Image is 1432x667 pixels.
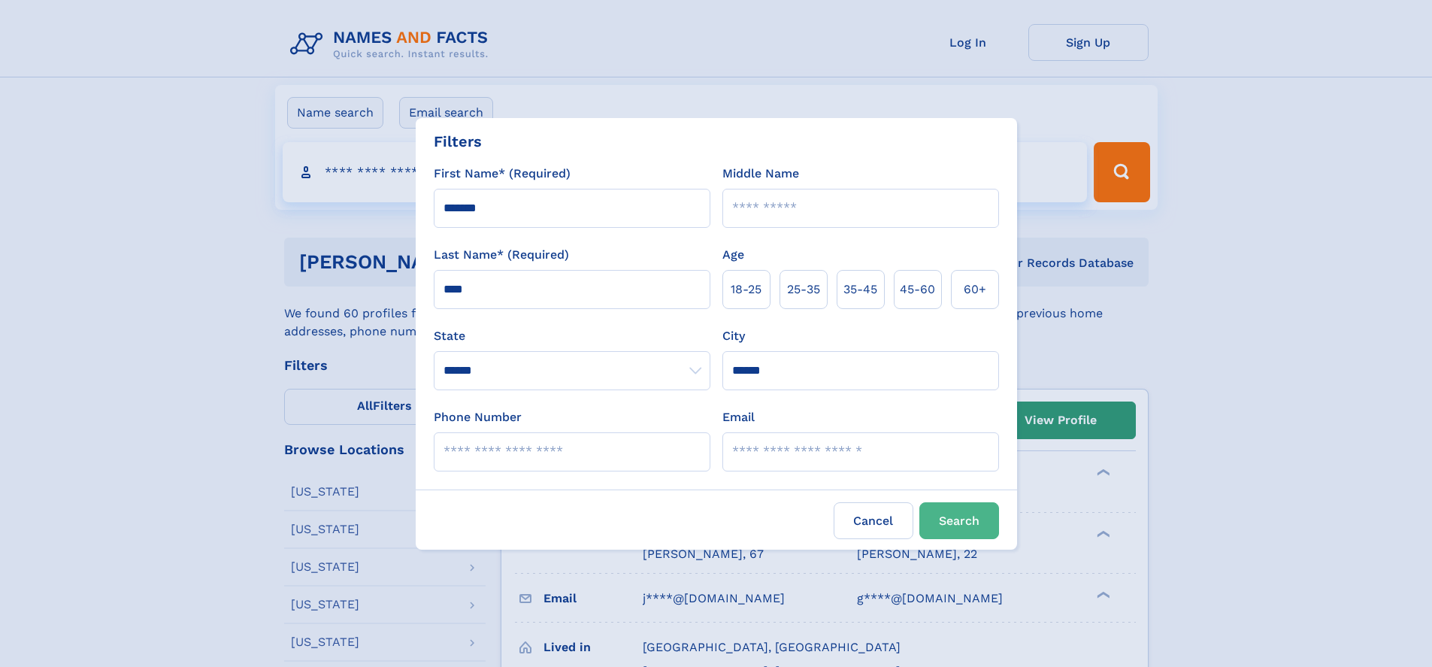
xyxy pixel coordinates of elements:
[900,280,935,299] span: 45‑60
[722,408,755,426] label: Email
[434,165,571,183] label: First Name* (Required)
[722,246,744,264] label: Age
[964,280,986,299] span: 60+
[834,502,913,539] label: Cancel
[919,502,999,539] button: Search
[722,327,745,345] label: City
[843,280,877,299] span: 35‑45
[434,327,710,345] label: State
[722,165,799,183] label: Middle Name
[434,130,482,153] div: Filters
[434,246,569,264] label: Last Name* (Required)
[434,408,522,426] label: Phone Number
[787,280,820,299] span: 25‑35
[731,280,761,299] span: 18‑25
